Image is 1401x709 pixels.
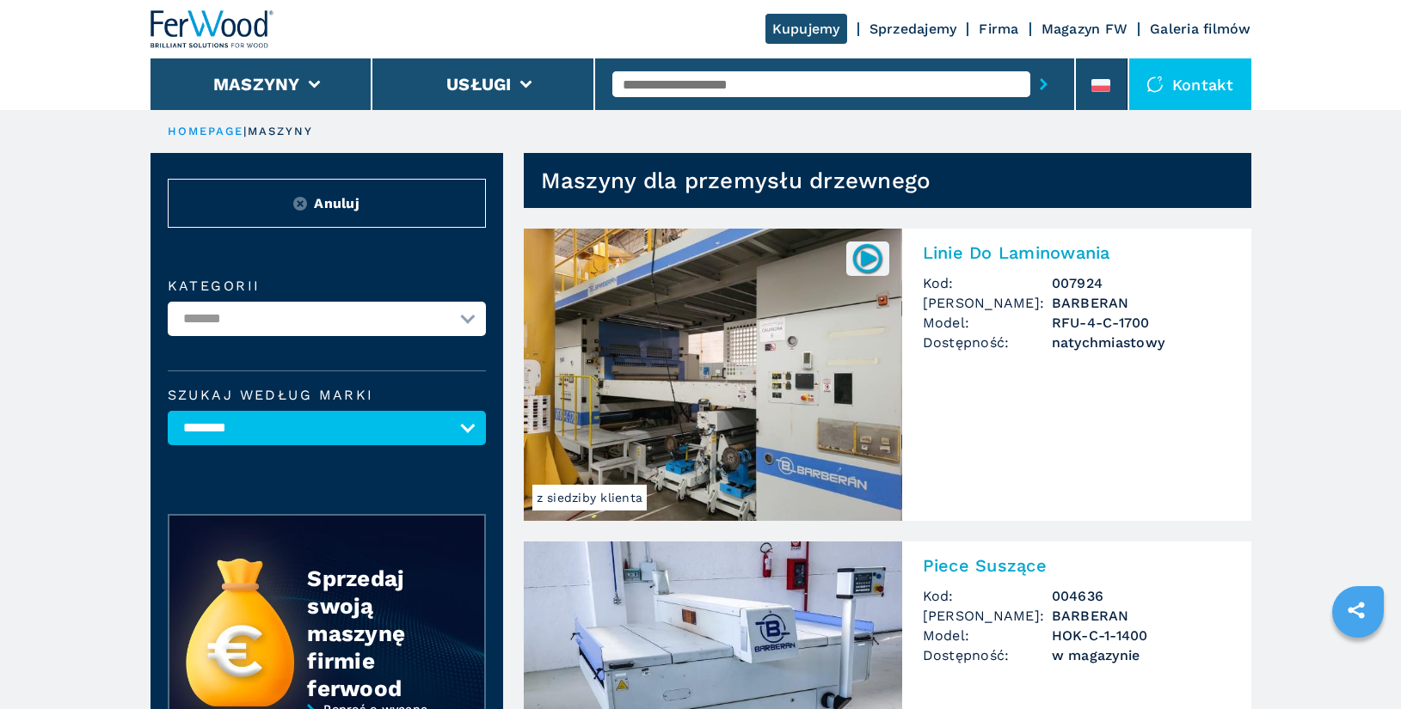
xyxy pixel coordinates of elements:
h3: RFU-4-C-1700 [1052,313,1231,333]
img: Kontakt [1146,76,1164,93]
button: Maszyny [213,74,300,95]
button: Usługi [446,74,512,95]
a: Linie Do Laminowania BARBERAN RFU-4-C-1700z siedziby klienta007924Linie Do LaminowaniaKod:007924[... [524,229,1251,521]
h3: BARBERAN [1052,606,1231,626]
a: Sprzedajemy [869,21,957,37]
a: Galeria filmów [1150,21,1251,37]
span: Dostępność: [923,645,1052,665]
img: Linie Do Laminowania BARBERAN RFU-4-C-1700 [524,229,902,521]
label: Szukaj według marki [168,388,486,402]
h2: Piece Suszące [923,555,1231,576]
span: Dostępność: [923,333,1052,352]
span: natychmiastowy [1052,333,1231,352]
h3: 004636 [1052,586,1231,606]
a: Firma [979,21,1018,37]
span: Model: [923,626,1052,645]
span: [PERSON_NAME]: [923,606,1052,626]
h3: BARBERAN [1052,293,1231,313]
div: Sprzedaj swoją maszynę firmie ferwood [307,565,450,702]
span: | [243,125,247,138]
img: 007924 [851,241,884,275]
span: Anuluj [314,193,359,213]
div: Kontakt [1129,58,1251,110]
a: Kupujemy [765,14,847,44]
img: Reset [293,197,307,211]
span: z siedziby klienta [532,485,648,510]
button: ResetAnuluj [168,179,486,228]
img: Ferwood [151,10,274,48]
span: w magazynie [1052,645,1231,665]
label: kategorii [168,279,486,293]
span: Kod: [923,586,1052,606]
span: Kod: [923,273,1052,293]
span: [PERSON_NAME]: [923,293,1052,313]
h1: Maszyny dla przemysłu drzewnego [541,167,931,194]
button: submit-button [1030,64,1057,104]
a: HOMEPAGE [168,125,244,138]
h2: Linie Do Laminowania [923,242,1231,263]
a: sharethis [1335,589,1378,632]
span: Model: [923,313,1052,333]
p: maszyny [248,124,314,139]
a: Magazyn FW [1042,21,1128,37]
h3: HOK-C-1-1400 [1052,626,1231,645]
h3: 007924 [1052,273,1231,293]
